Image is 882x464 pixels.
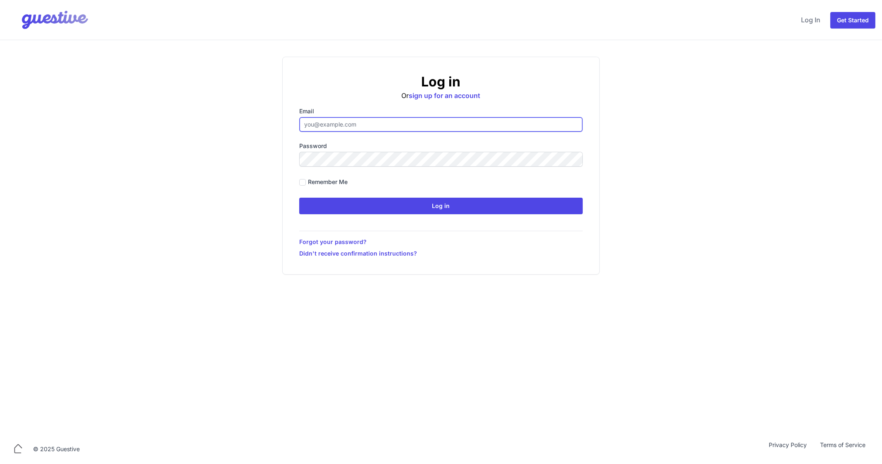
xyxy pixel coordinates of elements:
[299,238,583,246] a: Forgot your password?
[7,3,90,36] img: Your Company
[299,107,583,115] label: Email
[299,198,583,214] input: Log in
[409,91,481,100] a: sign up for an account
[299,117,583,132] input: you@example.com
[299,74,583,100] div: Or
[308,178,348,186] label: Remember me
[299,249,583,258] a: Didn't receive confirmation instructions?
[830,12,875,29] a: Get Started
[762,441,813,457] a: Privacy Policy
[299,142,583,150] label: Password
[299,74,583,90] h2: Log in
[798,10,824,30] a: Log In
[33,445,80,453] div: © 2025 Guestive
[813,441,872,457] a: Terms of Service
